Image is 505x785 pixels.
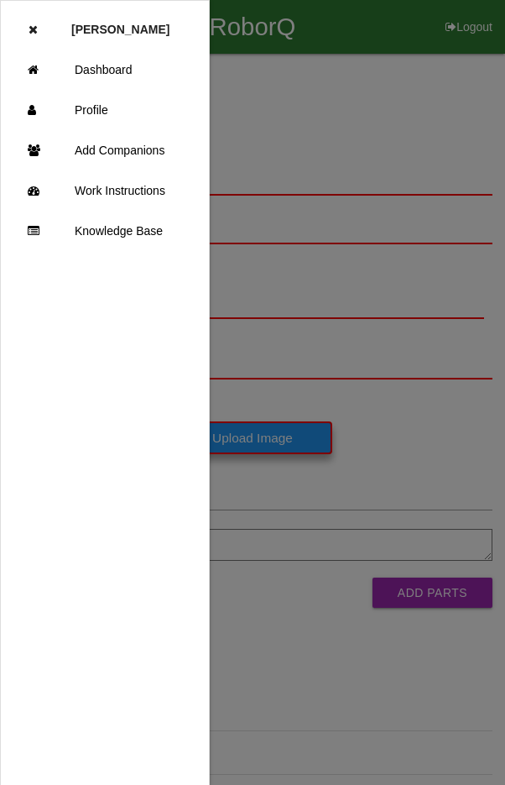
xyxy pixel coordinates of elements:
[1,50,209,90] a: Dashboard
[29,9,38,50] div: Close
[1,211,209,251] a: Knowledge Base
[1,170,209,211] a: Work Instructions
[1,130,209,170] a: Add Companions
[71,9,169,36] p: Andrew Miller
[1,90,209,130] a: Profile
